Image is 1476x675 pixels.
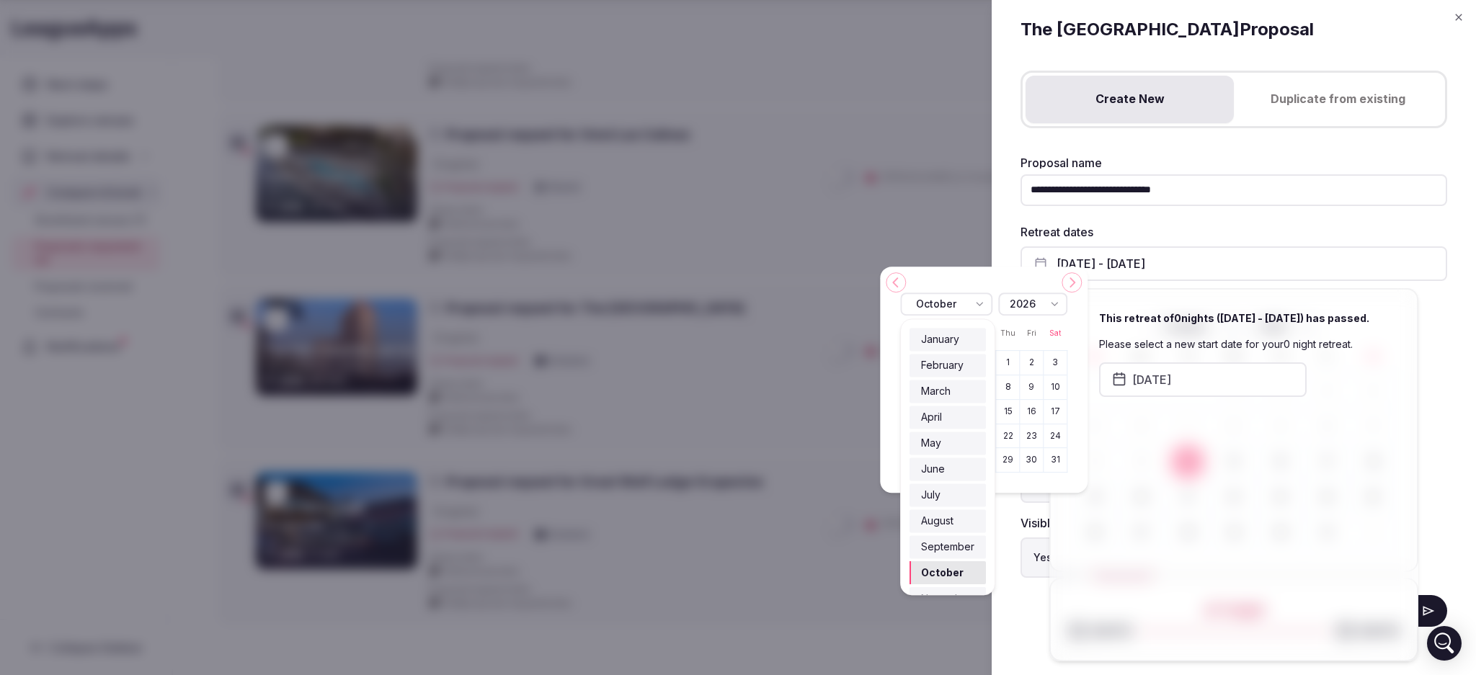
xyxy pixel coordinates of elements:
[1045,352,1065,373] button: Saturday, October 3rd, 2026
[998,450,1018,471] button: Thursday, October 29th, 2026
[1022,377,1042,398] button: Friday, October 9th, 2026
[921,384,951,398] span: March
[1045,377,1065,398] button: Saturday, October 10th, 2026
[1022,450,1042,471] button: Friday, October 30th, 2026
[1045,426,1065,447] button: Saturday, October 24th, 2026
[1099,337,1369,352] p: Please select a new start date for your 0 night retreat.
[1099,311,1369,326] p: This retreat of 0 nights ( [DATE] - [DATE] ) has passed.
[1022,426,1042,447] button: Friday, October 23rd, 2026
[998,352,1018,373] button: Thursday, October 1st, 2026
[1045,450,1065,471] button: Saturday, October 31st, 2026
[921,462,945,476] span: June
[996,316,1020,350] th: Thursday
[998,401,1018,422] button: Thursday, October 15th, 2026
[1099,362,1307,397] button: [DATE]
[921,332,959,347] span: January
[921,410,942,424] span: April
[1044,316,1067,350] th: Saturday
[921,436,941,450] span: May
[921,514,953,528] span: August
[1045,401,1065,422] button: Saturday, October 17th, 2026
[1022,401,1042,422] button: Friday, October 16th, 2026
[998,426,1018,447] button: Thursday, October 22nd, 2026
[900,316,1067,473] table: October 2026
[921,591,972,606] span: November
[921,358,964,372] span: February
[921,540,974,554] span: September
[921,488,941,502] span: July
[1020,316,1044,350] th: Friday
[998,377,1018,398] button: Thursday, October 8th, 2026
[1022,352,1042,373] button: Friday, October 2nd, 2026
[921,566,964,580] span: October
